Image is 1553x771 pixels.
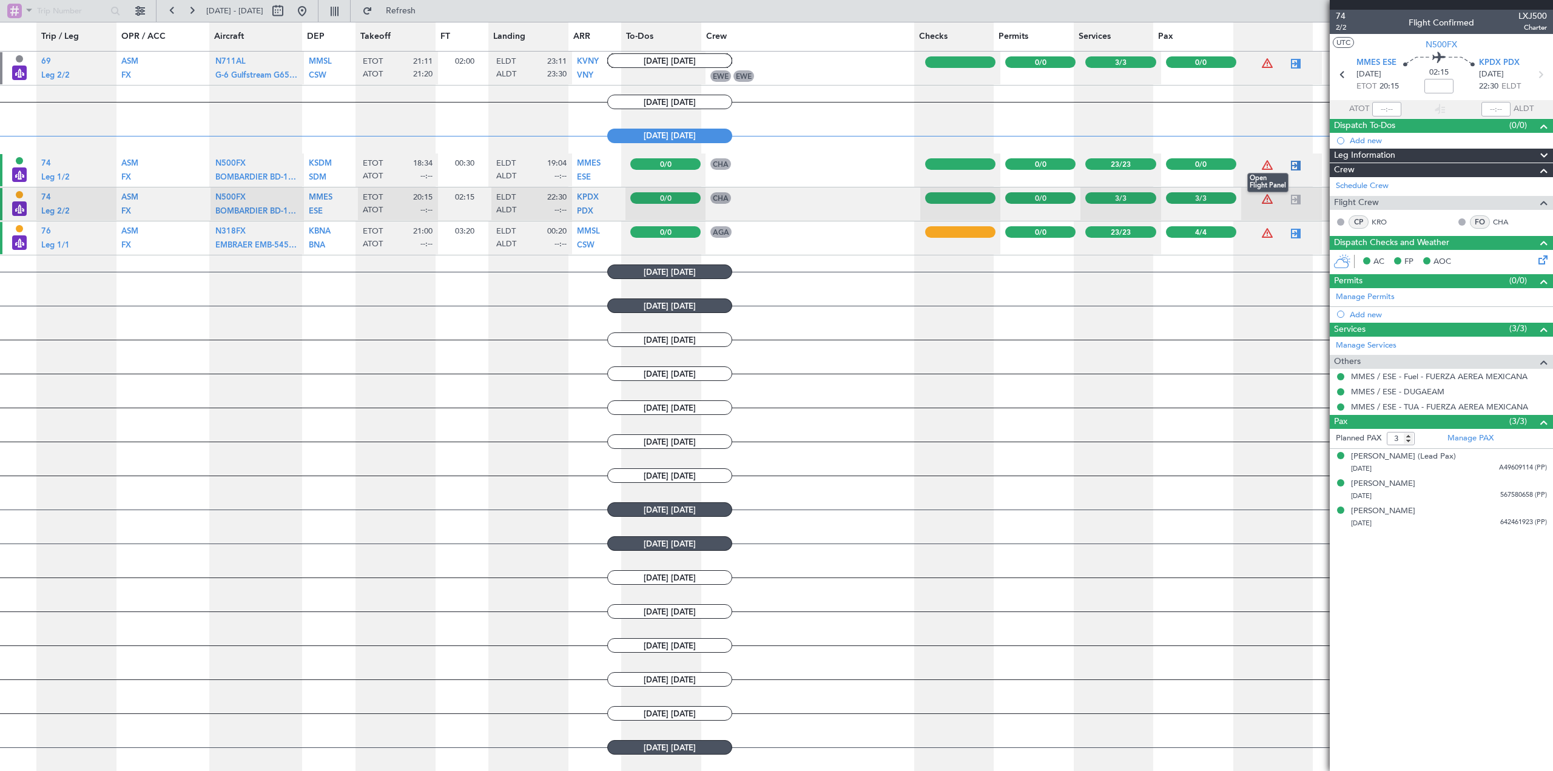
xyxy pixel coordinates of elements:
a: 74 [41,197,51,205]
span: Flight Crew [1334,196,1379,210]
span: Aircraft [214,30,244,43]
span: (3/3) [1509,322,1527,335]
span: 74 [41,160,51,167]
span: Landing [493,30,525,43]
span: --:-- [554,171,567,182]
span: ESE [577,173,591,181]
span: ALDT [496,239,516,250]
button: Refresh [357,1,430,21]
a: MMSL [577,231,600,239]
a: FX [121,210,131,218]
span: N500FX [1426,38,1457,51]
span: [DATE] [1351,491,1372,500]
a: FX [121,177,131,184]
a: BOMBARDIER BD-100 Challenger 3500 [215,177,298,184]
span: MMES [309,194,332,201]
div: [PERSON_NAME] [1351,505,1415,517]
span: AOC [1433,256,1451,268]
a: MMES / ESE - Fuel - FUERZA AEREA MEXICANA [1351,371,1528,382]
span: N318FX [215,227,246,235]
span: 20:15 [413,192,433,203]
span: BOMBARDIER BD-100 Challenger 3500 [215,207,360,215]
span: AC [1373,256,1384,268]
a: KRO [1372,217,1399,227]
input: --:-- [1372,102,1401,116]
a: FX [121,244,131,252]
span: FX [121,72,131,79]
span: Services [1334,323,1366,337]
span: [DATE] [DATE] [607,53,732,68]
span: G-6 Gulfstream G650ER [215,72,304,79]
a: CHA [1493,217,1520,227]
span: --:-- [420,205,433,216]
span: Dispatch Checks and Weather [1334,236,1449,250]
span: [DATE] [DATE] [607,468,732,483]
a: 76 [41,231,51,239]
span: [DATE] [DATE] [607,332,732,347]
span: [DATE] [DATE] [607,298,732,313]
span: 74 [41,194,51,201]
span: [DATE] [1479,69,1504,81]
span: KSDM [309,160,332,167]
span: [DATE] [DATE] [607,740,732,755]
span: ETOT [1356,81,1376,93]
span: [DATE] [1351,519,1372,528]
span: Open Flight Panel [1247,173,1289,192]
span: Takeoff [360,30,391,43]
span: Dispatch To-Dos [1334,119,1395,133]
button: UTC [1333,37,1354,48]
span: Charter [1518,22,1547,33]
div: Add new [1350,135,1547,146]
span: A49609114 (PP) [1499,463,1547,473]
a: SDM [309,177,326,184]
a: BNA [309,244,325,252]
span: Permits [1334,274,1363,288]
span: --:-- [554,239,567,250]
span: OPR / ACC [121,30,166,43]
span: ELDT [1501,81,1521,93]
div: Flight Confirmed [1409,16,1474,29]
span: ASM [121,194,138,201]
span: To-Dos [626,30,653,43]
span: [DATE] [DATE] [607,604,732,619]
a: MMES [577,163,601,171]
a: ESE [309,210,323,218]
span: 20:15 [1380,81,1399,93]
div: FO [1470,215,1490,229]
span: (3/3) [1509,415,1527,428]
span: (0/0) [1509,274,1527,287]
span: Crew [706,30,727,43]
a: VNY [577,75,593,82]
span: ASM [121,227,138,235]
span: Refresh [375,7,426,15]
span: SDM [309,173,326,181]
span: ATOT [363,239,383,250]
span: ETOT [363,226,383,237]
span: PDX [577,207,593,215]
span: ATOT [1349,103,1369,115]
span: ASM [121,160,138,167]
span: MMES [577,160,601,167]
a: Leg 1/1 [41,244,70,252]
span: [DATE] [DATE] [607,536,732,551]
span: KBNA [309,227,331,235]
span: ARR [573,30,590,43]
span: KPDX [577,194,599,201]
span: 00:30 [455,158,474,169]
span: [DATE] [DATE] [607,264,732,279]
span: [DATE] - [DATE] [206,5,263,16]
a: MMES [309,197,332,205]
span: Services [1079,30,1111,43]
span: FT [440,30,450,43]
span: [DATE] [1356,69,1381,81]
span: ELDT [496,158,516,169]
a: Manage Services [1336,340,1396,352]
div: [PERSON_NAME] (Lead Pax) [1351,451,1456,463]
a: CSW [309,75,326,82]
span: [DATE] [DATE] [607,502,732,517]
span: [DATE] [DATE] [607,400,732,415]
a: 74 [41,163,51,171]
span: FX [121,241,131,249]
a: KSDM [309,163,332,171]
span: --:-- [554,205,567,216]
